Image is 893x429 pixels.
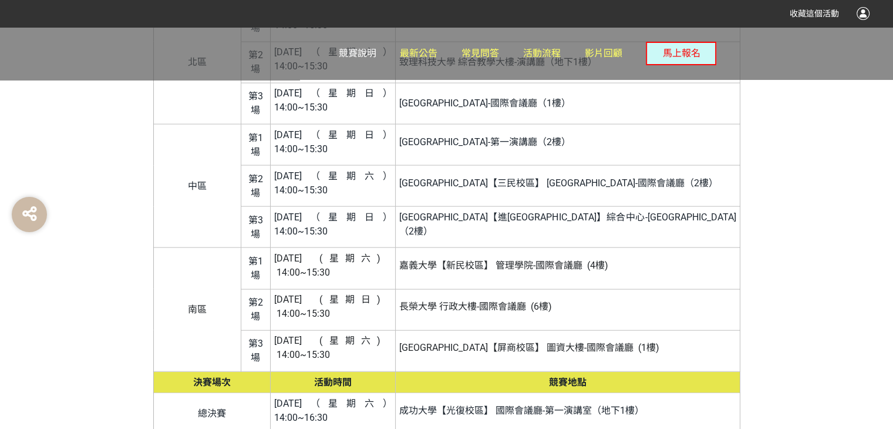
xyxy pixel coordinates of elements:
[198,408,226,419] span: 總決賽
[399,301,552,312] span: 長榮大學 行政大樓-國際會議廳 (6樓)
[399,260,608,271] span: 嘉義大學【新民校區】 管理學院-國際會議廳 (4樓)
[188,180,207,192] span: 中區
[274,335,392,360] span: [DATE] (星期六) 14:00~15:30
[662,48,700,59] span: 馬上報名
[274,253,392,278] span: [DATE] (星期六) 14:00~15:30
[790,9,839,18] span: 收藏這個活動
[248,132,263,157] span: 第1場
[523,27,561,80] a: 活動流程
[461,27,499,80] a: 常見問答
[248,173,263,199] span: 第2場
[314,377,352,388] strong: 活動時間
[274,170,392,196] span: [DATE]（星期六） 14:00~15:30
[274,88,392,113] span: [DATE]（星期日） 14:00~15:30
[399,405,644,416] span: 成功大學【光復校區】 國際會議廳-第一演講室（地下1樓）
[248,91,263,116] span: 第3場
[274,398,392,423] span: [DATE]（星期六） 14:00~16:30
[274,212,392,237] span: [DATE]（星期日） 14:00~15:30
[399,98,571,109] span: [GEOGRAPHIC_DATA]-國際會議廳（1樓）
[248,214,263,240] span: 第3場
[399,212,736,237] span: [GEOGRAPHIC_DATA]【進[GEOGRAPHIC_DATA]】綜合中心-[GEOGRAPHIC_DATA]（2樓）
[400,48,437,59] span: 最新公告
[585,27,622,80] a: 影片回顧
[248,297,263,322] span: 第2場
[399,342,659,353] span: [GEOGRAPHIC_DATA]【屏商校區】 圖資大樓-國際會議廳 (1樓)
[646,42,716,65] button: 馬上報名
[274,129,392,155] span: [DATE]（星期日） 14:00~15:30
[400,27,437,80] a: 最新公告
[585,48,622,59] span: 影片回顧
[523,48,561,59] span: 活動流程
[188,304,207,315] span: 南區
[248,338,263,363] span: 第3場
[339,27,376,80] a: 競賽說明
[399,177,718,189] span: [GEOGRAPHIC_DATA]【三民校區】 [GEOGRAPHIC_DATA]-國際會議廳（2樓）
[193,377,231,388] strong: 決賽場次
[461,48,499,59] span: 常見問答
[339,48,376,59] span: 競賽說明
[274,294,392,319] span: [DATE] (星期日) 14:00~15:30
[399,136,571,148] span: [GEOGRAPHIC_DATA]-第一演講廳（2樓）
[248,256,263,281] span: 第1場
[549,377,587,388] strong: 競賽地點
